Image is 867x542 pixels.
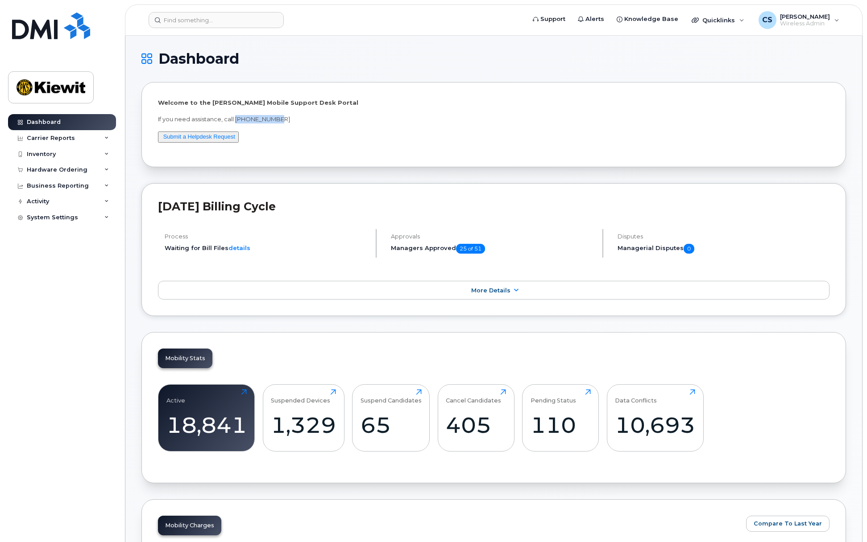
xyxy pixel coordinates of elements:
[828,503,860,535] iframe: Messenger Launcher
[754,519,822,528] span: Compare To Last Year
[361,389,422,404] div: Suspend Candidates
[271,389,336,446] a: Suspended Devices1,329
[391,244,594,254] h5: Managers Approved
[531,412,591,438] div: 110
[684,244,694,254] span: 0
[166,389,247,446] a: Active18,841
[166,389,185,404] div: Active
[158,99,830,107] p: Welcome to the [PERSON_NAME] Mobile Support Desk Portal
[165,244,368,252] li: Waiting for Bill Files
[158,52,239,66] span: Dashboard
[446,412,506,438] div: 405
[446,389,501,404] div: Cancel Candidates
[361,389,422,446] a: Suspend Candidates65
[165,233,368,240] h4: Process
[158,131,239,143] button: Submit a Helpdesk Request
[158,115,830,123] p: If you need assistance, call [PHONE_NUMBER]
[361,412,422,438] div: 65
[618,233,830,240] h4: Disputes
[158,200,830,213] h2: [DATE] Billing Cycle
[531,389,591,446] a: Pending Status110
[163,133,235,140] a: Submit a Helpdesk Request
[615,389,657,404] div: Data Conflicts
[615,412,695,438] div: 10,693
[166,412,247,438] div: 18,841
[271,412,336,438] div: 1,329
[531,389,576,404] div: Pending Status
[615,389,695,446] a: Data Conflicts10,693
[271,389,330,404] div: Suspended Devices
[618,244,830,254] h5: Managerial Disputes
[391,233,594,240] h4: Approvals
[446,389,506,446] a: Cancel Candidates405
[471,287,510,294] span: More Details
[228,244,250,251] a: details
[456,244,485,254] span: 25 of 51
[746,516,830,532] button: Compare To Last Year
